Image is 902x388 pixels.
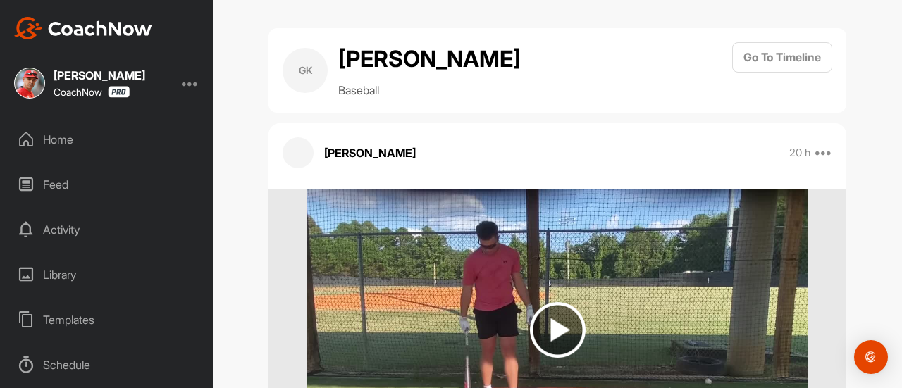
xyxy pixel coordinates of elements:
div: CoachNow [54,86,130,98]
div: GK [283,48,328,93]
div: Open Intercom Messenger [854,340,888,374]
div: Templates [8,302,206,337]
div: Home [8,122,206,157]
img: square_448379ec2ae3dca3eca05cb00874546d.jpg [14,68,45,99]
div: Library [8,257,206,292]
p: [PERSON_NAME] [324,144,416,161]
img: CoachNow [14,17,152,39]
div: Schedule [8,347,206,382]
a: Go To Timeline [732,42,832,99]
h2: [PERSON_NAME] [338,42,521,76]
p: Baseball [338,82,521,99]
img: play [530,302,586,358]
div: [PERSON_NAME] [54,70,145,81]
p: 20 h [789,146,810,160]
img: CoachNow Pro [108,86,130,98]
div: Feed [8,167,206,202]
div: Activity [8,212,206,247]
button: Go To Timeline [732,42,832,73]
